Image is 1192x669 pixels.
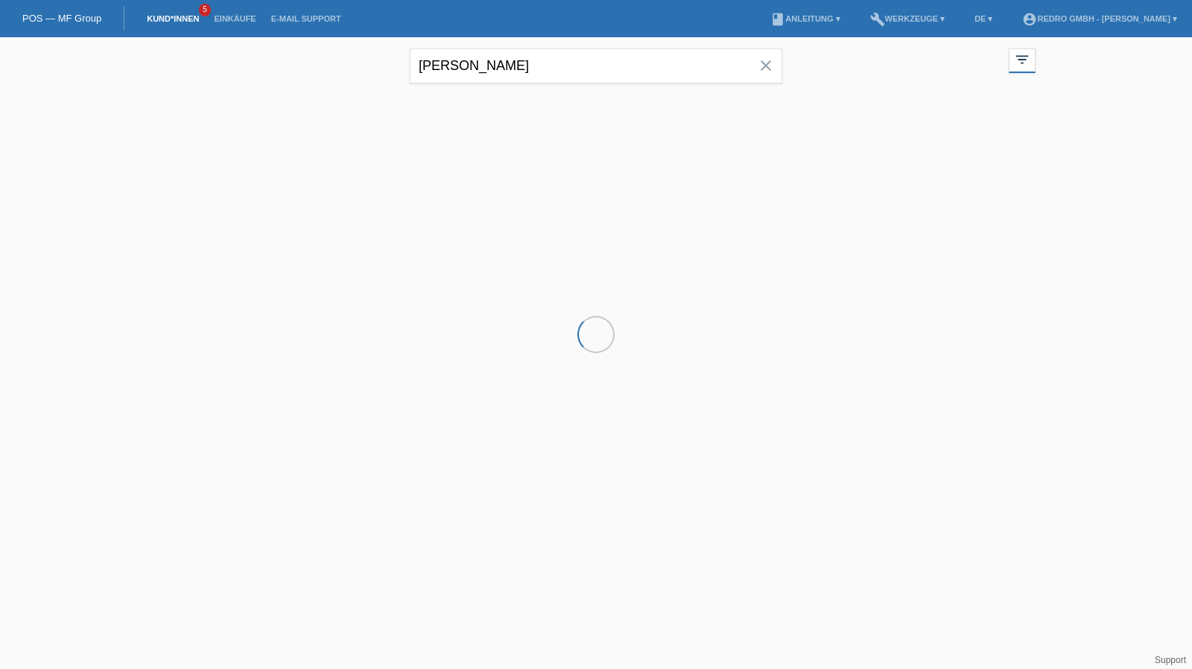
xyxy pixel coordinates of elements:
[206,14,263,23] a: Einkäufe
[863,14,953,23] a: buildWerkzeuge ▾
[1155,655,1186,665] a: Support
[410,48,782,83] input: Suche...
[967,14,1000,23] a: DE ▾
[757,57,775,74] i: close
[139,14,206,23] a: Kund*innen
[22,13,101,24] a: POS — MF Group
[870,12,885,27] i: build
[1014,51,1030,68] i: filter_list
[1015,14,1185,23] a: account_circleRedro GmbH - [PERSON_NAME] ▾
[763,14,847,23] a: bookAnleitung ▾
[264,14,349,23] a: E-Mail Support
[199,4,211,16] span: 5
[1022,12,1037,27] i: account_circle
[770,12,785,27] i: book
